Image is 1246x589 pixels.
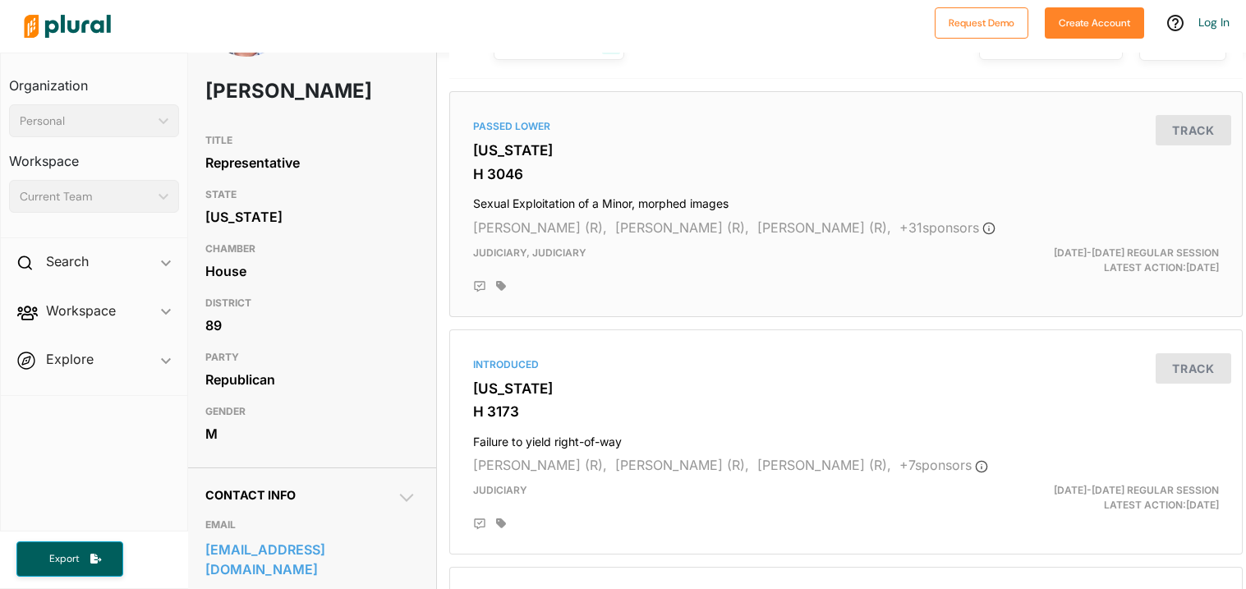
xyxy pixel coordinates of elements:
[46,252,89,270] h2: Search
[473,357,1219,372] div: Introduced
[205,185,416,205] h3: STATE
[205,537,416,582] a: [EMAIL_ADDRESS][DOMAIN_NAME]
[1054,246,1219,259] span: [DATE]-[DATE] Regular Session
[205,367,416,392] div: Republican
[473,380,1219,397] h3: [US_STATE]
[473,457,607,473] span: [PERSON_NAME] (R),
[935,7,1028,39] button: Request Demo
[20,113,152,130] div: Personal
[205,421,416,446] div: M
[205,205,416,229] div: [US_STATE]
[757,219,891,236] span: [PERSON_NAME] (R),
[496,280,506,292] div: Add tags
[615,219,749,236] span: [PERSON_NAME] (R),
[473,427,1219,449] h4: Failure to yield right-of-way
[473,484,527,496] span: Judiciary
[205,259,416,283] div: House
[473,403,1219,420] h3: H 3173
[205,347,416,367] h3: PARTY
[205,150,416,175] div: Representative
[496,518,506,529] div: Add tags
[899,457,988,473] span: + 7 sponsor s
[1045,13,1144,30] a: Create Account
[473,189,1219,211] h4: Sexual Exploitation of a Minor, morphed images
[473,518,486,531] div: Add Position Statement
[935,13,1028,30] a: Request Demo
[1156,353,1231,384] button: Track
[1198,15,1230,30] a: Log In
[1156,115,1231,145] button: Track
[9,62,179,98] h3: Organization
[205,239,416,259] h3: CHAMBER
[899,219,995,236] span: + 31 sponsor s
[473,119,1219,134] div: Passed Lower
[205,488,296,502] span: Contact Info
[473,219,607,236] span: [PERSON_NAME] (R),
[757,457,891,473] span: [PERSON_NAME] (R),
[974,246,1231,275] div: Latest Action: [DATE]
[16,541,123,577] button: Export
[205,293,416,313] h3: DISTRICT
[473,166,1219,182] h3: H 3046
[9,137,179,173] h3: Workspace
[205,515,416,535] h3: EMAIL
[473,142,1219,159] h3: [US_STATE]
[1045,7,1144,39] button: Create Account
[473,280,486,293] div: Add Position Statement
[38,552,90,566] span: Export
[205,313,416,338] div: 89
[974,483,1231,513] div: Latest Action: [DATE]
[205,67,332,116] h1: [PERSON_NAME]
[20,188,152,205] div: Current Team
[205,131,416,150] h3: TITLE
[615,457,749,473] span: [PERSON_NAME] (R),
[1054,484,1219,496] span: [DATE]-[DATE] Regular Session
[473,246,586,259] span: Judiciary, Judiciary
[205,402,416,421] h3: GENDER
